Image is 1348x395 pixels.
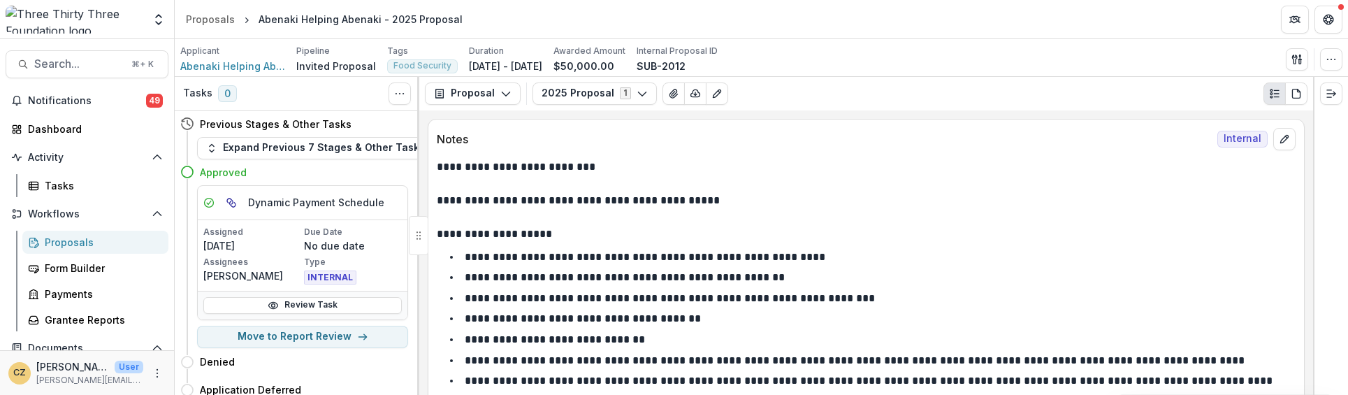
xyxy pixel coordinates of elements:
button: Notifications49 [6,89,168,112]
button: Edit as form [706,82,728,105]
div: Dashboard [28,122,157,136]
a: Dashboard [6,117,168,141]
p: Awarded Amount [553,45,625,57]
p: Duration [469,45,504,57]
button: Plaintext view [1263,82,1286,105]
p: [DATE] [203,238,301,253]
p: Assigned [203,226,301,238]
p: $50,000.00 [553,59,614,73]
p: Notes [437,131,1212,148]
a: Review Task [203,297,402,314]
p: User [115,361,143,373]
div: Form Builder [45,261,157,275]
a: Tasks [22,174,168,197]
button: More [149,365,166,382]
p: Applicant [180,45,219,57]
a: Proposals [22,231,168,254]
p: [PERSON_NAME] [36,359,109,374]
p: Invited Proposal [296,59,376,73]
button: Move to Report Review [197,326,408,348]
button: 2025 Proposal1 [532,82,657,105]
button: Get Help [1314,6,1342,34]
p: Pipeline [296,45,330,57]
div: Abenaki Helping Abenaki - 2025 Proposal [259,12,463,27]
button: Proposal [425,82,521,105]
span: Notifications [28,95,146,107]
p: [DATE] - [DATE] [469,59,542,73]
button: Expand Previous 7 Stages & Other Tasks [197,137,434,159]
span: Search... [34,57,123,71]
p: Type [304,256,402,268]
a: Proposals [180,9,240,29]
img: Three Thirty Three Foundation logo [6,6,143,34]
div: Tasks [45,178,157,193]
button: Search... [6,50,168,78]
h3: Tasks [183,87,212,99]
button: Toggle View Cancelled Tasks [389,82,411,105]
button: Open Documents [6,337,168,359]
button: Expand right [1320,82,1342,105]
span: 49 [146,94,163,108]
button: Partners [1281,6,1309,34]
button: Open Activity [6,146,168,168]
p: SUB-2012 [637,59,686,73]
span: 0 [218,85,237,102]
span: Food Security [393,61,451,71]
div: Grantee Reports [45,313,157,327]
a: Grantee Reports [22,308,168,331]
p: [PERSON_NAME][EMAIL_ADDRESS][DOMAIN_NAME] [36,374,143,387]
p: No due date [304,238,402,253]
button: edit [1273,128,1296,150]
div: Payments [45,287,157,301]
p: Due Date [304,226,402,238]
span: Activity [28,152,146,164]
button: View dependent tasks [220,192,242,214]
span: INTERNAL [304,271,356,285]
div: Christine Zachai [13,368,26,378]
span: Documents [28,343,146,354]
p: [PERSON_NAME] [203,268,301,283]
div: Proposals [186,12,235,27]
button: View Attached Files [662,82,685,105]
a: Abenaki Helping Abenaki [180,59,285,73]
button: PDF view [1285,82,1307,105]
h4: Approved [200,165,247,180]
a: Form Builder [22,257,168,280]
h5: Dynamic Payment Schedule [248,195,384,210]
a: Payments [22,282,168,306]
p: Internal Proposal ID [637,45,718,57]
button: Open entity switcher [149,6,168,34]
h4: Denied [200,354,235,369]
div: ⌘ + K [129,57,157,72]
span: Internal [1217,131,1268,148]
h4: Previous Stages & Other Tasks [200,117,352,131]
nav: breadcrumb [180,9,468,29]
div: Proposals [45,235,157,250]
span: Workflows [28,208,146,220]
p: Tags [387,45,408,57]
button: Open Workflows [6,203,168,225]
p: Assignees [203,256,301,268]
